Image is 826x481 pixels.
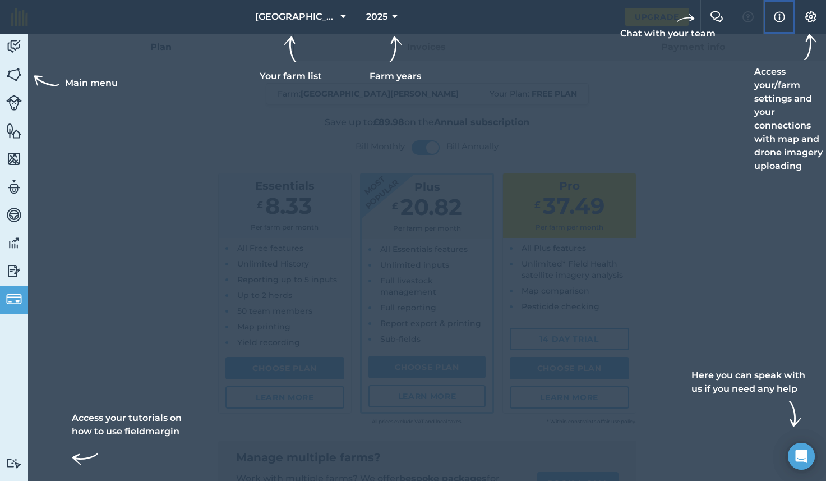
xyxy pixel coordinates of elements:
[691,369,808,427] div: Here you can speak with us if you need any help
[260,36,322,83] div: Your farm list
[6,235,22,251] img: svg+xml;base64,PD94bWwgdmVyc2lvbj0iMS4wIiBlbmNvZGluZz0idXRmLTgiPz4KPCEtLSBHZW5lcmF0b3I6IEFkb2JlIE...
[6,458,22,469] img: svg+xml;base64,PD94bWwgdmVyc2lvbj0iMS4wIiBlbmNvZGluZz0idXRmLTgiPz4KPCEtLSBHZW5lcmF0b3I6IEFkb2JlIE...
[366,10,387,24] span: 2025
[710,11,723,22] img: Two speech bubbles overlapping with the left bubble in the forefront
[774,10,785,24] img: svg+xml;base64,PHN2ZyB4bWxucz0iaHR0cDovL3d3dy53My5vcmcvMjAwMC9zdmciIHdpZHRoPSIxNyIgaGVpZ2h0PSIxNy...
[6,291,22,307] img: svg+xml;base64,PD94bWwgdmVyc2lvbj0iMS4wIiBlbmNvZGluZz0idXRmLTgiPz4KPCEtLSBHZW5lcmF0b3I6IEFkb2JlIE...
[364,36,427,83] div: Farm years
[255,10,336,24] span: [GEOGRAPHIC_DATA][PERSON_NAME]
[6,207,22,223] img: svg+xml;base64,PD94bWwgdmVyc2lvbj0iMS4wIiBlbmNvZGluZz0idXRmLTgiPz4KPCEtLSBHZW5lcmF0b3I6IEFkb2JlIE...
[6,95,22,111] img: svg+xml;base64,PD94bWwgdmVyc2lvbj0iMS4wIiBlbmNvZGluZz0idXRmLTgiPz4KPCEtLSBHZW5lcmF0b3I6IEFkb2JlIE...
[31,70,118,97] div: Main menu
[6,122,22,139] img: svg+xml;base64,PHN2ZyB4bWxucz0iaHR0cDovL3d3dy53My5vcmcvMjAwMC9zdmciIHdpZHRoPSI1NiIgaGVpZ2h0PSI2MC...
[6,263,22,280] img: svg+xml;base64,PD94bWwgdmVyc2lvbj0iMS4wIiBlbmNvZGluZz0idXRmLTgiPz4KPCEtLSBHZW5lcmF0b3I6IEFkb2JlIE...
[6,38,22,55] img: svg+xml;base64,PD94bWwgdmVyc2lvbj0iMS4wIiBlbmNvZGluZz0idXRmLTgiPz4KPCEtLSBHZW5lcmF0b3I6IEFkb2JlIE...
[6,66,22,83] img: svg+xml;base64,PHN2ZyB4bWxucz0iaHR0cDovL3d3dy53My5vcmcvMjAwMC9zdmciIHdpZHRoPSI1NiIgaGVpZ2h0PSI2MC...
[754,34,826,173] div: Access your/farm settings and your connections with map and drone imagery uploading
[6,178,22,195] img: svg+xml;base64,PD94bWwgdmVyc2lvbj0iMS4wIiBlbmNvZGluZz0idXRmLTgiPz4KPCEtLSBHZW5lcmF0b3I6IEFkb2JlIE...
[72,411,188,472] div: Access your tutorials on how to use fieldmargin
[620,9,716,40] div: Chat with your team
[804,11,818,22] img: A cog icon
[6,150,22,167] img: svg+xml;base64,PHN2ZyB4bWxucz0iaHR0cDovL3d3dy53My5vcmcvMjAwMC9zdmciIHdpZHRoPSI1NiIgaGVpZ2h0PSI2MC...
[788,443,815,470] div: Open Intercom Messenger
